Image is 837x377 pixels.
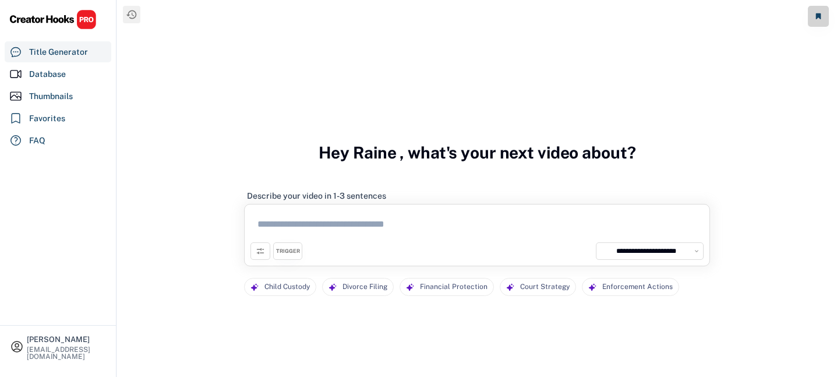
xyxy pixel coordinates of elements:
[29,90,73,103] div: Thumbnails
[520,279,570,295] div: Court Strategy
[29,135,45,147] div: FAQ
[319,131,636,175] h3: Hey Raine , what's your next video about?
[602,279,673,295] div: Enforcement Actions
[27,336,106,343] div: [PERSON_NAME]
[29,46,88,58] div: Title Generator
[342,279,387,295] div: Divorce Filing
[276,248,300,255] div: TRIGGER
[247,191,386,201] div: Describe your video in 1-3 sentences
[27,346,106,360] div: [EMAIL_ADDRESS][DOMAIN_NAME]
[599,246,610,256] img: yH5BAEAAAAALAAAAAABAAEAAAIBRAA7
[29,68,66,80] div: Database
[9,9,97,30] img: CHPRO%20Logo.svg
[29,112,65,125] div: Favorites
[264,279,310,295] div: Child Custody
[420,279,488,295] div: Financial Protection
